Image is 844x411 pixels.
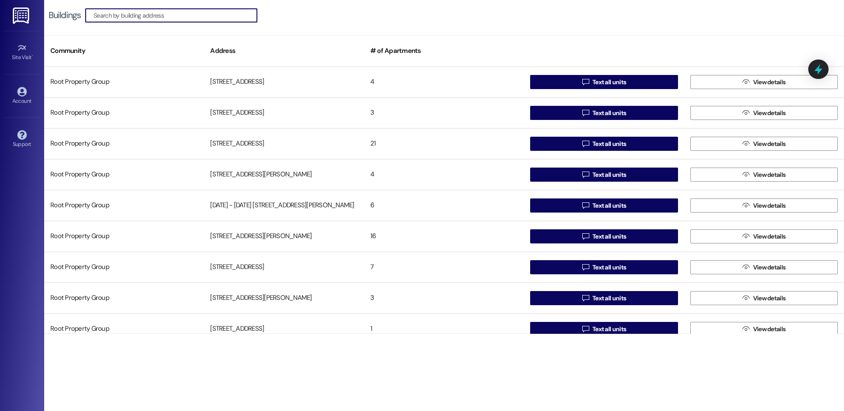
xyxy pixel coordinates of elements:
[44,228,204,245] div: Root Property Group
[364,104,524,122] div: 3
[582,295,589,302] i: 
[690,198,838,213] button: View details
[44,320,204,338] div: Root Property Group
[582,171,589,178] i: 
[530,198,678,213] button: Text all units
[742,171,749,178] i: 
[582,109,589,116] i: 
[753,139,786,149] span: View details
[582,202,589,209] i: 
[530,137,678,151] button: Text all units
[13,7,31,24] img: ResiDesk Logo
[690,75,838,89] button: View details
[364,197,524,214] div: 6
[94,9,257,22] input: Search by building address
[690,168,838,182] button: View details
[204,289,364,307] div: [STREET_ADDRESS][PERSON_NAME]
[690,106,838,120] button: View details
[742,109,749,116] i: 
[753,108,786,118] span: View details
[742,325,749,333] i: 
[364,166,524,183] div: 4
[204,258,364,276] div: [STREET_ADDRESS]
[4,127,40,151] a: Support
[530,291,678,305] button: Text all units
[530,106,678,120] button: Text all units
[592,139,626,149] span: Text all units
[204,166,364,183] div: [STREET_ADDRESS][PERSON_NAME]
[204,73,364,91] div: [STREET_ADDRESS]
[44,197,204,214] div: Root Property Group
[592,78,626,87] span: Text all units
[742,264,749,271] i: 
[44,289,204,307] div: Root Property Group
[753,170,786,179] span: View details
[742,295,749,302] i: 
[204,135,364,153] div: [STREET_ADDRESS]
[44,73,204,91] div: Root Property Group
[44,135,204,153] div: Root Property Group
[592,108,626,118] span: Text all units
[4,84,40,108] a: Account
[592,294,626,303] span: Text all units
[582,325,589,333] i: 
[364,320,524,338] div: 1
[44,40,204,62] div: Community
[753,201,786,210] span: View details
[742,78,749,86] i: 
[44,166,204,183] div: Root Property Group
[582,140,589,147] i: 
[530,322,678,336] button: Text all units
[32,53,33,59] span: •
[592,201,626,210] span: Text all units
[530,168,678,182] button: Text all units
[364,40,524,62] div: # of Apartments
[49,11,81,20] div: Buildings
[44,258,204,276] div: Root Property Group
[44,104,204,122] div: Root Property Group
[530,75,678,89] button: Text all units
[204,40,364,62] div: Address
[204,197,364,214] div: [DATE] - [DATE] [STREET_ADDRESS][PERSON_NAME]
[592,170,626,179] span: Text all units
[364,135,524,153] div: 21
[592,325,626,334] span: Text all units
[690,260,838,274] button: View details
[690,322,838,336] button: View details
[204,104,364,122] div: [STREET_ADDRESS]
[753,294,786,303] span: View details
[582,264,589,271] i: 
[690,291,838,305] button: View details
[364,258,524,276] div: 7
[592,232,626,241] span: Text all units
[753,78,786,87] span: View details
[742,202,749,209] i: 
[690,137,838,151] button: View details
[582,233,589,240] i: 
[204,228,364,245] div: [STREET_ADDRESS][PERSON_NAME]
[4,41,40,64] a: Site Visit •
[364,289,524,307] div: 3
[742,233,749,240] i: 
[690,229,838,243] button: View details
[753,232,786,241] span: View details
[364,73,524,91] div: 4
[592,263,626,272] span: Text all units
[530,260,678,274] button: Text all units
[582,78,589,86] i: 
[204,320,364,338] div: [STREET_ADDRESS]
[753,325,786,334] span: View details
[742,140,749,147] i: 
[753,263,786,272] span: View details
[364,228,524,245] div: 16
[530,229,678,243] button: Text all units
